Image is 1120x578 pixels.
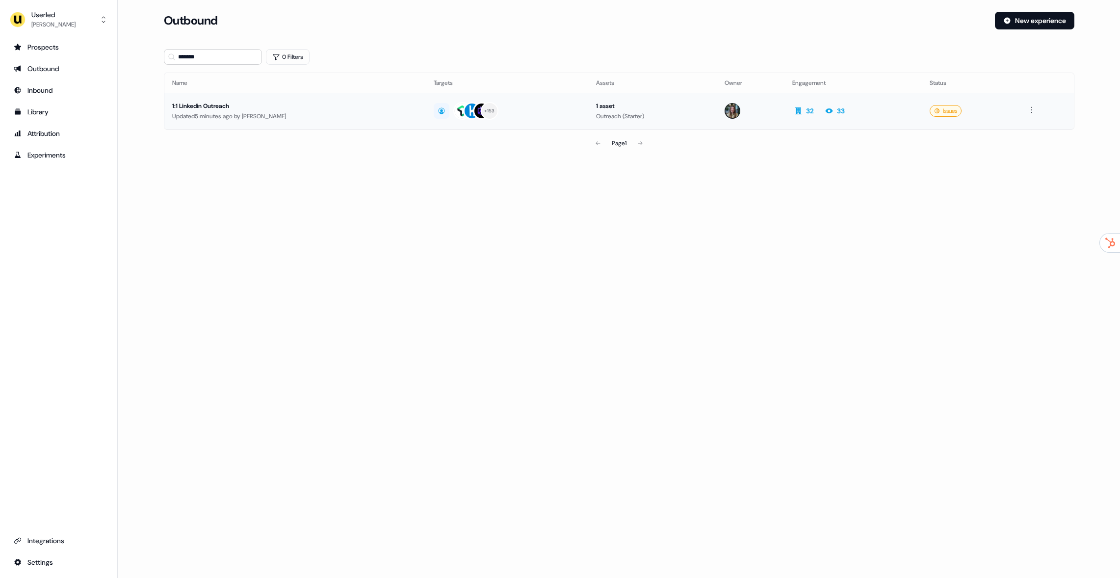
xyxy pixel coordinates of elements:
a: Go to experiments [8,147,109,163]
div: Userled [31,10,76,20]
div: + 153 [484,106,495,115]
div: Outreach (Starter) [596,111,709,121]
img: Charlotte [725,103,740,119]
div: Settings [14,557,104,567]
div: Experiments [14,150,104,160]
th: Name [164,73,426,93]
h3: Outbound [164,13,218,28]
a: Go to templates [8,104,109,120]
a: Go to outbound experience [8,61,109,77]
div: Inbound [14,85,104,95]
div: Integrations [14,536,104,546]
div: [PERSON_NAME] [31,20,76,29]
div: Attribution [14,129,104,138]
div: 32 [806,106,814,116]
th: Assets [588,73,717,93]
div: Library [14,107,104,117]
div: 33 [837,106,845,116]
th: Targets [426,73,588,93]
a: Go to Inbound [8,82,109,98]
div: 1:1 Linkedin Outreach [172,101,418,111]
a: Go to prospects [8,39,109,55]
button: 0 Filters [266,49,310,65]
button: New experience [995,12,1074,29]
th: Engagement [784,73,922,93]
a: Go to integrations [8,554,109,570]
button: Userled[PERSON_NAME] [8,8,109,31]
div: Outbound [14,64,104,74]
th: Status [922,73,1018,93]
th: Owner [717,73,784,93]
div: Issues [930,105,962,117]
div: Page 1 [612,138,626,148]
div: Updated 5 minutes ago by [PERSON_NAME] [172,111,418,121]
div: 1 asset [596,101,709,111]
a: Go to integrations [8,533,109,549]
div: Prospects [14,42,104,52]
a: Go to attribution [8,126,109,141]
